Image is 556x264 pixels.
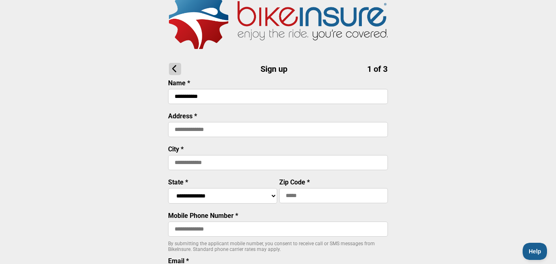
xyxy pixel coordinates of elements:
label: Address * [168,112,197,120]
label: State * [168,178,188,186]
span: 1 of 3 [367,64,387,74]
iframe: Toggle Customer Support [523,243,548,260]
label: City * [168,145,184,153]
label: Zip Code * [279,178,310,186]
p: By submitting the applicant mobile number, you consent to receive call or SMS messages from BikeI... [168,241,388,252]
label: Mobile Phone Number * [168,212,238,220]
label: Name * [168,79,190,87]
h1: Sign up [169,63,387,75]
